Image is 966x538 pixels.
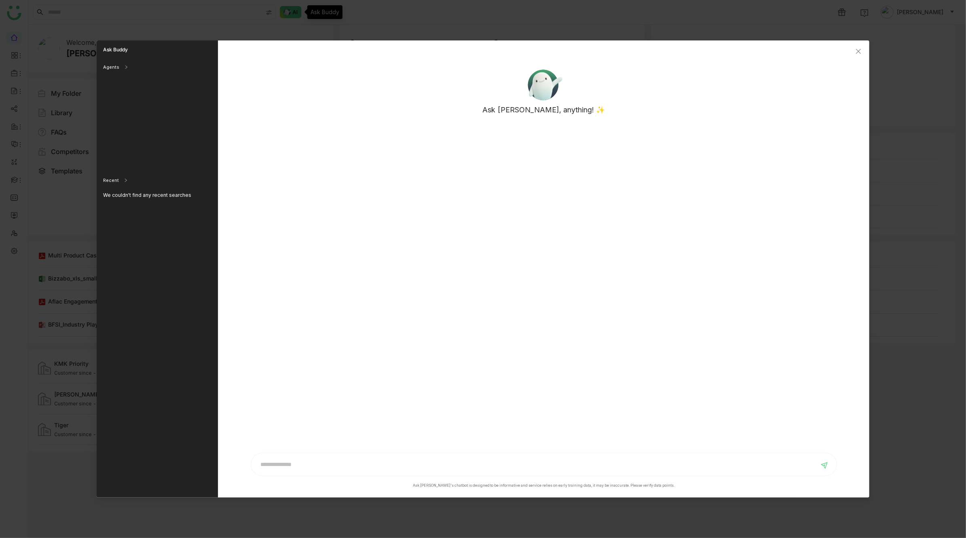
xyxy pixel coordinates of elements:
div: Agents [97,59,218,75]
div: We couldn't find any recent searches [97,188,218,203]
img: ask-buddy.svg [523,65,564,104]
div: Ask [PERSON_NAME]'s chatbot is designed to be informative and service relies on early training da... [413,483,675,488]
div: Ask Buddy [97,40,218,59]
div: Recent [97,172,218,188]
p: Ask [PERSON_NAME], anything! ✨ [482,104,605,115]
div: Recent [103,177,119,184]
div: Agents [103,64,119,71]
button: Close [848,40,869,62]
